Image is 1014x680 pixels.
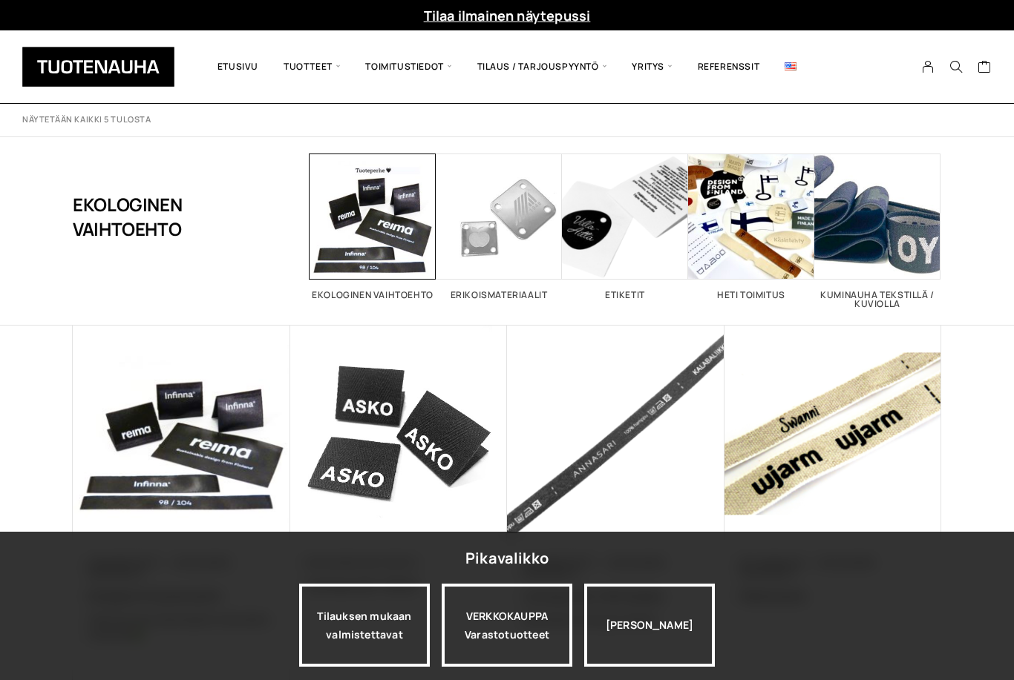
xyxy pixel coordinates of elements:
[436,154,562,300] a: Visit product category Erikoismateriaalit
[310,291,436,300] h2: Ekologinen vaihtoehto
[436,291,562,300] h2: Erikoismateriaalit
[814,291,941,308] h2: Kuminauha tekstillä / kuviolla
[353,42,464,92] span: Toimitustiedot
[562,154,688,300] a: Visit product category Etiketit
[205,42,271,92] a: Etusivu
[584,584,715,667] div: [PERSON_NAME]
[685,42,773,92] a: Referenssit
[442,584,572,667] div: VERKKOKAUPPA Varastotuotteet
[814,154,941,308] a: Visit product category Kuminauha tekstillä / kuviolla
[73,154,235,280] h1: Ekologinen vaihtoehto
[942,60,970,73] button: Search
[299,584,430,667] a: Tilauksen mukaan valmistettavat
[465,42,620,92] span: Tilaus / Tarjouspyyntö
[978,59,992,77] a: Cart
[785,62,797,70] img: English
[22,47,174,87] img: Tuotenauha Oy
[310,154,436,300] a: Visit product category Ekologinen vaihtoehto
[619,42,684,92] span: Yritys
[271,42,353,92] span: Tuotteet
[442,584,572,667] a: VERKKOKAUPPAVarastotuotteet
[465,545,549,572] div: Pikavalikko
[914,60,943,73] a: My Account
[22,114,151,125] p: Näytetään kaikki 5 tulosta
[424,7,591,24] a: Tilaa ilmainen näytepussi
[688,154,814,300] a: Visit product category Heti toimitus
[688,291,814,300] h2: Heti toimitus
[562,291,688,300] h2: Etiketit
